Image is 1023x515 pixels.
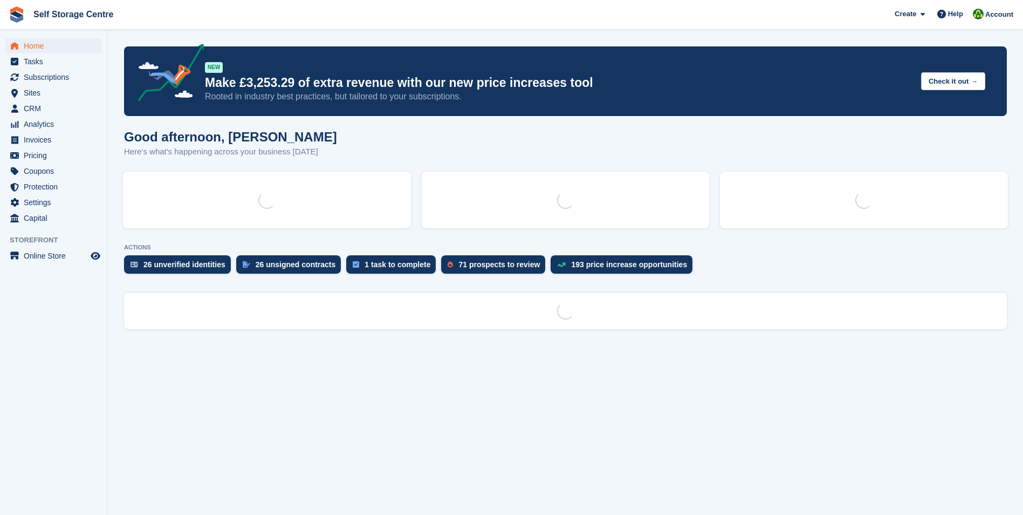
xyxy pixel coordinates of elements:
button: Check it out → [921,72,985,90]
span: Help [948,9,963,19]
img: contract_signature_icon-13c848040528278c33f63329250d36e43548de30e8caae1d1a13099fd9432cc5.svg [243,261,250,268]
a: 1 task to complete [346,255,441,279]
a: menu [5,85,102,100]
span: Pricing [24,148,88,163]
a: 26 unsigned contracts [236,255,347,279]
h1: Good afternoon, [PERSON_NAME] [124,130,337,144]
div: 26 unverified identities [143,260,225,269]
a: menu [5,211,102,226]
span: Subscriptions [24,70,88,85]
span: Invoices [24,132,88,147]
p: ACTIONS [124,244,1007,251]
a: menu [5,132,102,147]
a: menu [5,101,102,116]
a: menu [5,117,102,132]
span: Coupons [24,164,88,179]
a: Preview store [89,249,102,262]
a: 71 prospects to review [441,255,551,279]
img: verify_identity-adf6edd0f0f0b5bbfe63781bf79b02c33cf7c696d77639b501bdc392416b5a36.svg [131,261,138,268]
a: menu [5,148,102,163]
img: price-adjustments-announcement-icon-8257ccfd72463d97f412b2fc003d46551f7dbcb40ab6d574587a9cd5c0d94... [129,44,204,105]
span: Capital [24,211,88,226]
img: price_increase_opportunities-93ffe204e8149a01c8c9dc8f82e8f89637d9d84a8eef4429ea346261dce0b2c0.svg [557,262,566,267]
div: 193 price increase opportunities [571,260,687,269]
a: Self Storage Centre [29,5,118,23]
span: Sites [24,85,88,100]
img: prospect-51fa495bee0391a8d652442698ab0144808aea92771e9ea1ae160a38d050c398.svg [448,261,453,268]
div: 1 task to complete [365,260,430,269]
img: task-75834270c22a3079a89374b754ae025e5fb1db73e45f91037f5363f120a921f8.svg [353,261,359,268]
span: Tasks [24,54,88,69]
img: Diane Williams [973,9,984,19]
a: menu [5,179,102,194]
img: stora-icon-8386f47178a22dfd0bd8f6a31ec36ba5ce8667c1dd55bd0f319d3a0aa187defe.svg [9,6,25,23]
span: Online Store [24,248,88,263]
div: NEW [205,62,223,73]
span: Protection [24,179,88,194]
span: Settings [24,195,88,210]
span: Home [24,38,88,53]
a: menu [5,70,102,85]
p: Rooted in industry best practices, but tailored to your subscriptions. [205,91,912,103]
a: menu [5,164,102,179]
div: 71 prospects to review [458,260,540,269]
a: 26 unverified identities [124,255,236,279]
a: 193 price increase opportunities [551,255,698,279]
a: menu [5,195,102,210]
span: Analytics [24,117,88,132]
div: 26 unsigned contracts [256,260,336,269]
a: menu [5,54,102,69]
span: Storefront [10,235,107,246]
span: CRM [24,101,88,116]
a: menu [5,248,102,263]
p: Here's what's happening across your business [DATE] [124,146,337,158]
p: Make £3,253.29 of extra revenue with our new price increases tool [205,75,912,91]
a: menu [5,38,102,53]
span: Create [895,9,916,19]
span: Account [985,9,1013,20]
